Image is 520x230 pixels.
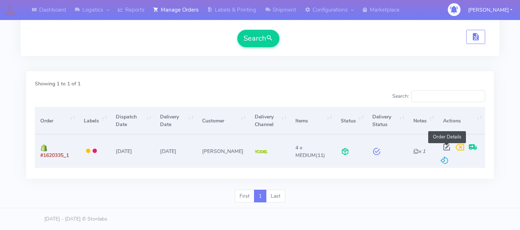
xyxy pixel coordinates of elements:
[197,107,249,134] th: Customer: activate to sort column ascending
[110,134,154,168] td: [DATE]
[35,107,78,134] th: Order: activate to sort column ascending
[335,107,367,134] th: Status: activate to sort column ascending
[438,107,485,134] th: Actions: activate to sort column ascending
[290,107,335,134] th: Items: activate to sort column ascending
[255,150,267,154] img: Yodel
[40,152,69,159] span: #1620335_1
[295,144,316,159] span: 4 x MEDIUM
[40,144,48,152] img: shopify.png
[412,90,485,102] input: Search:
[254,190,266,203] a: 1
[413,148,425,155] i: x 1
[463,3,518,17] button: [PERSON_NAME]
[78,107,110,134] th: Labels: activate to sort column ascending
[249,107,290,134] th: Delivery Channel: activate to sort column ascending
[392,90,485,102] label: Search:
[110,107,154,134] th: Dispatch Date: activate to sort column ascending
[155,134,197,168] td: [DATE]
[197,134,249,168] td: [PERSON_NAME]
[35,80,81,88] label: Showing 1 to 1 of 1
[408,107,437,134] th: Notes: activate to sort column ascending
[155,107,197,134] th: Delivery Date: activate to sort column ascending
[237,30,279,47] button: Search
[295,144,325,159] span: (11)
[367,107,408,134] th: Delivery Status: activate to sort column ascending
